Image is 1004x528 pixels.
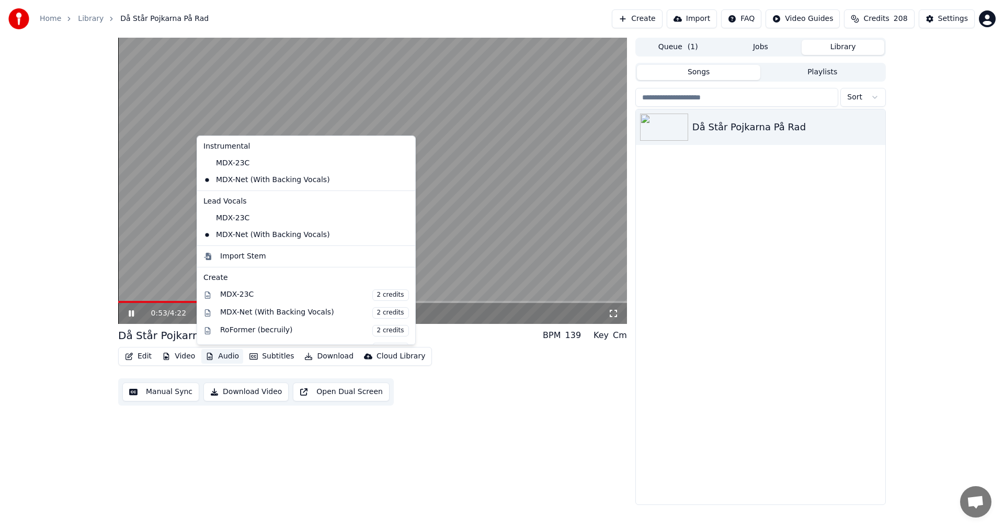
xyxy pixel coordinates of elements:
[170,308,186,319] span: 4:22
[960,486,991,518] a: Öppna chatt
[245,349,298,364] button: Subtitles
[372,325,409,336] span: 2 credits
[203,273,409,283] div: Create
[863,14,889,24] span: Credits
[844,9,914,28] button: Credits208
[300,349,358,364] button: Download
[894,14,908,24] span: 208
[293,383,390,401] button: Open Dual Screen
[220,289,409,301] div: MDX-23C
[802,40,884,55] button: Library
[594,329,609,342] div: Key
[847,92,862,103] span: Sort
[692,120,881,134] div: Då Står Pojkarna På Rad
[220,251,266,262] div: Import Stem
[151,308,176,319] div: /
[766,9,840,28] button: Video Guides
[688,42,698,52] span: ( 1 )
[919,9,975,28] button: Settings
[760,65,884,80] button: Playlists
[637,40,720,55] button: Queue
[121,349,156,364] button: Edit
[372,307,409,319] span: 2 credits
[199,155,397,172] div: MDX-23C
[938,14,968,24] div: Settings
[376,351,425,362] div: Cloud Library
[220,325,409,336] div: RoFormer (becruily)
[612,9,663,28] button: Create
[372,289,409,301] span: 2 credits
[40,14,61,24] a: Home
[40,14,209,24] nav: breadcrumb
[613,329,627,342] div: Cm
[78,14,104,24] a: Library
[158,349,199,364] button: Video
[667,9,717,28] button: Import
[637,65,761,80] button: Songs
[565,329,581,342] div: 139
[201,349,243,364] button: Audio
[543,329,561,342] div: BPM
[151,308,167,319] span: 0:53
[720,40,802,55] button: Jobs
[372,343,409,354] span: 2 credits
[118,328,244,343] div: Då Står Pojkarna På Rad
[120,14,209,24] span: Då Står Pojkarna På Rad
[199,210,397,227] div: MDX-23C
[8,8,29,29] img: youka
[199,227,397,243] div: MDX-Net (With Backing Vocals)
[721,9,761,28] button: FAQ
[122,383,199,401] button: Manual Sync
[199,193,413,210] div: Lead Vocals
[199,172,397,188] div: MDX-Net (With Backing Vocals)
[199,138,413,155] div: Instrumental
[220,307,409,319] div: MDX-Net (With Backing Vocals)
[203,383,289,401] button: Download Video
[220,343,409,354] div: RoFormer (instv7_gabox)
